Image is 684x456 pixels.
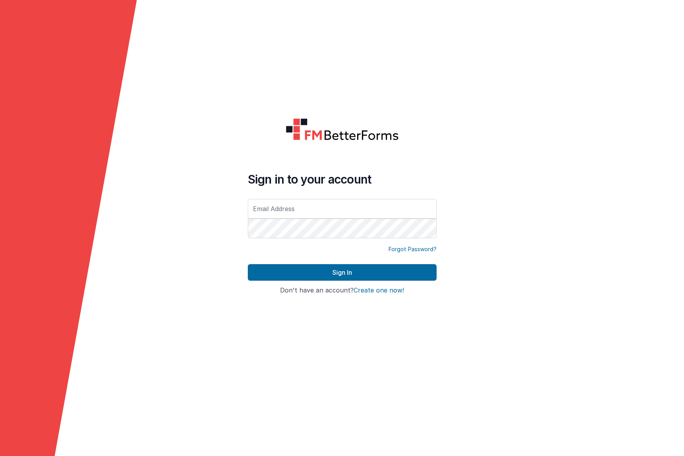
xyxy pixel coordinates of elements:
input: Email Address [248,199,437,219]
button: Create one now! [354,287,404,294]
a: Forgot Password? [389,245,437,253]
h4: Don't have an account? [248,287,437,294]
h4: Sign in to your account [248,172,437,186]
button: Sign In [248,264,437,281]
